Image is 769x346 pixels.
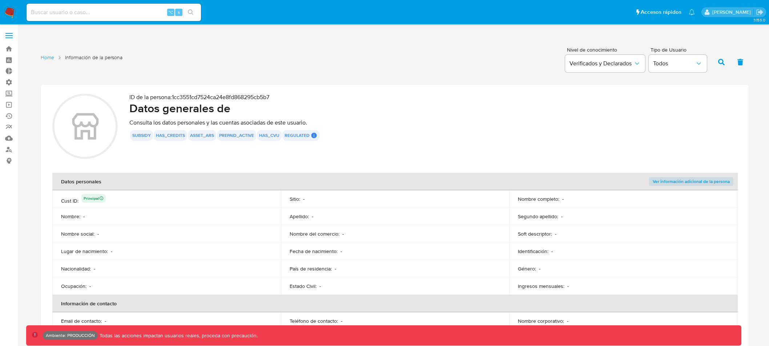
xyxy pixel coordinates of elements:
[41,54,54,61] a: Home
[689,9,695,15] a: Notificaciones
[98,332,258,339] p: Todas las acciones impactan usuarios reales, proceda con precaución.
[651,47,709,52] span: Tipo de Usuario
[653,60,695,67] span: Todos
[178,9,180,16] span: s
[46,334,95,337] p: Ambiente: PRODUCCIÓN
[649,55,707,72] button: Todos
[65,54,122,61] span: Información de la persona
[27,8,201,17] input: Buscar usuario o caso...
[569,60,633,67] span: Verificados y Declarados
[641,8,681,16] span: Accesos rápidos
[41,51,122,72] nav: List of pages
[183,7,198,17] button: search-icon
[168,9,173,16] span: ⌥
[567,47,645,52] span: Nivel de conocimiento
[565,55,645,72] button: Verificados y Declarados
[712,9,753,16] p: yamil.zavala@mercadolibre.com
[756,8,764,16] a: Salir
